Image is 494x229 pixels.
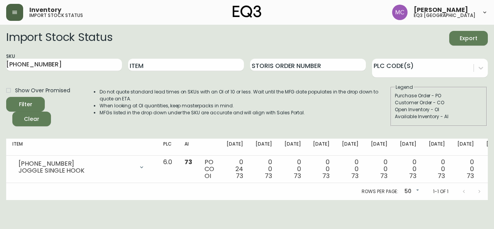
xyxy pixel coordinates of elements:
div: Available Inventory - AI [395,113,483,120]
th: [DATE] [336,139,365,156]
th: [DATE] [249,139,278,156]
h2: Import Stock Status [6,31,112,46]
button: Export [449,31,488,46]
legend: Legend [395,84,414,91]
th: [DATE] [451,139,480,156]
th: [DATE] [307,139,336,156]
div: [PHONE_NUMBER] [19,160,134,167]
th: [DATE] [394,139,423,156]
div: 0 0 [400,159,416,180]
h5: eq3 [GEOGRAPHIC_DATA] [414,13,475,18]
th: [DATE] [220,139,249,156]
div: PO CO [205,159,214,180]
span: Clear [19,114,45,124]
span: 73 [265,171,272,180]
div: [PHONE_NUMBER]JOGGLE SINGLE HOOK [12,159,151,176]
span: 73 [467,171,474,180]
th: [DATE] [365,139,394,156]
button: Clear [12,112,51,126]
th: Item [6,139,157,156]
span: 73 [409,171,416,180]
span: OI [205,171,211,180]
img: logo [233,5,261,18]
li: When looking at OI quantities, keep masterpacks in mind. [100,102,390,109]
div: 0 0 [371,159,387,180]
span: 73 [184,158,192,166]
div: 50 [401,185,421,198]
span: [PERSON_NAME] [414,7,468,13]
div: 0 0 [429,159,445,180]
p: 1-1 of 1 [433,188,448,195]
p: Rows per page: [362,188,398,195]
div: 0 0 [457,159,474,180]
div: 0 24 [227,159,243,180]
button: Filter [6,97,45,112]
div: JOGGLE SINGLE HOOK [19,167,134,174]
span: Show Over Promised [15,87,70,95]
th: [DATE] [423,139,452,156]
span: 73 [380,171,387,180]
div: 0 0 [342,159,359,180]
div: Customer Order - CO [395,99,483,106]
td: 6.0 [157,156,178,183]
span: 73 [438,171,445,180]
li: MFGs listed in the drop down under the SKU are accurate and will align with Sales Portal. [100,109,390,116]
span: Export [455,34,482,43]
li: Do not quote standard lead times on SKUs with an OI of 10 or less. Wait until the MFG date popula... [100,88,390,102]
th: AI [178,139,198,156]
div: Purchase Order - PO [395,92,483,99]
h5: import stock status [29,13,83,18]
th: PLC [157,139,178,156]
span: 73 [322,171,330,180]
div: 0 0 [284,159,301,180]
span: 73 [294,171,301,180]
th: [DATE] [278,139,307,156]
img: 6dbdb61c5655a9a555815750a11666cc [392,5,408,20]
span: 73 [351,171,359,180]
div: Open Inventory - OI [395,106,483,113]
span: 73 [236,171,243,180]
div: 0 0 [255,159,272,180]
span: Inventory [29,7,61,13]
div: 0 0 [313,159,330,180]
